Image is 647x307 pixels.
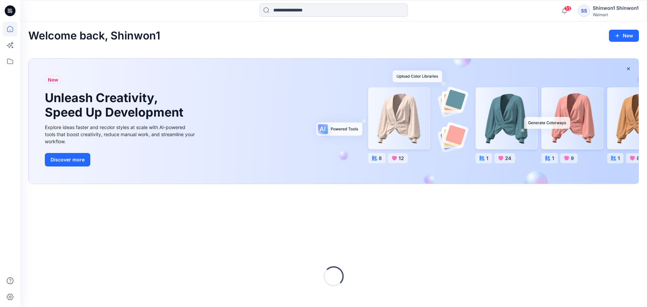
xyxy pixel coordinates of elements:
[593,4,639,12] div: Shinwon1 Shinwon1
[45,153,196,166] a: Discover more
[45,124,196,145] div: Explore ideas faster and recolor styles at scale with AI-powered tools that boost creativity, red...
[45,153,90,166] button: Discover more
[564,6,572,11] span: 53
[28,30,160,42] h2: Welcome back, Shinwon1
[578,5,590,17] div: SS
[593,12,639,17] div: Walmart
[609,30,639,42] button: New
[45,91,186,120] h1: Unleash Creativity, Speed Up Development
[48,76,58,84] span: New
